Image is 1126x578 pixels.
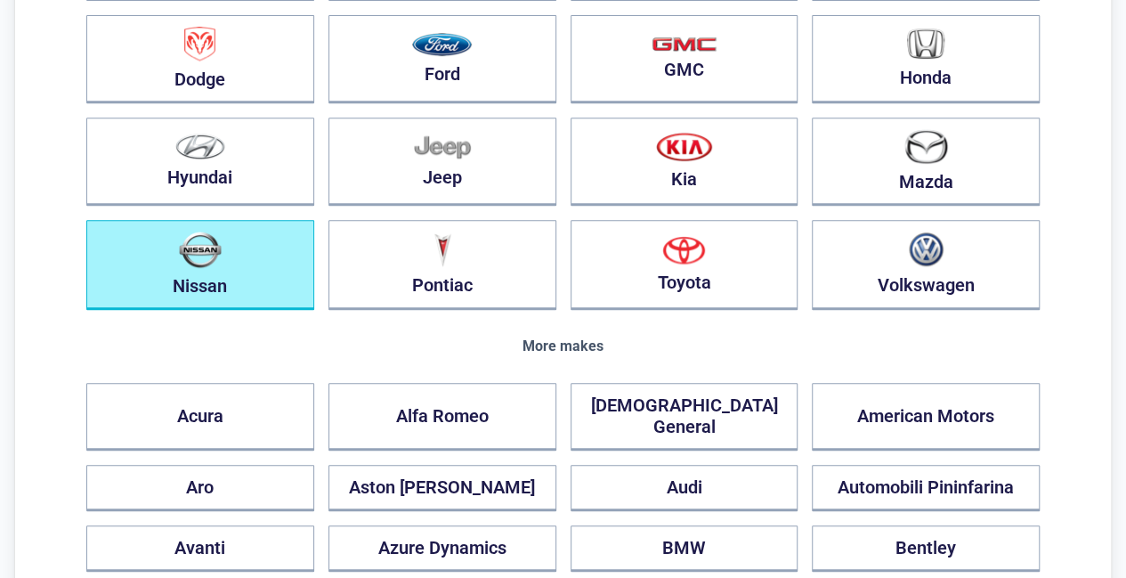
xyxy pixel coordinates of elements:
[328,383,556,451] button: Alfa Romeo
[571,383,798,451] button: [DEMOGRAPHIC_DATA] General
[571,465,798,511] button: Audi
[86,383,314,451] button: Acura
[812,15,1040,103] button: Honda
[812,383,1040,451] button: American Motors
[328,525,556,572] button: Azure Dynamics
[328,15,556,103] button: Ford
[328,465,556,511] button: Aston [PERSON_NAME]
[86,338,1040,354] div: More makes
[571,15,798,103] button: GMC
[86,465,314,511] button: Aro
[812,465,1040,511] button: Automobili Pininfarina
[812,118,1040,206] button: Mazda
[812,525,1040,572] button: Bentley
[328,220,556,310] button: Pontiac
[812,220,1040,310] button: Volkswagen
[86,118,314,206] button: Hyundai
[86,525,314,572] button: Avanti
[86,220,314,310] button: Nissan
[571,118,798,206] button: Kia
[86,15,314,103] button: Dodge
[571,525,798,572] button: BMW
[571,220,798,310] button: Toyota
[328,118,556,206] button: Jeep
